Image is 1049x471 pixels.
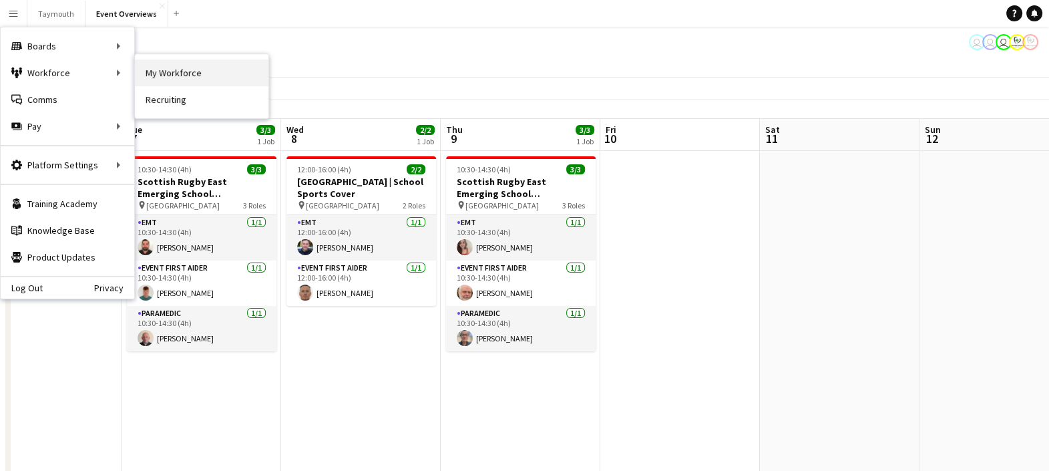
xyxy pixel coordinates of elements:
[286,176,436,200] h3: [GEOGRAPHIC_DATA] | School Sports Cover
[606,124,616,136] span: Fri
[284,131,304,146] span: 8
[1,33,134,59] div: Boards
[576,136,594,146] div: 1 Job
[1,113,134,140] div: Pay
[969,34,985,50] app-user-avatar: Operations Team
[127,306,276,351] app-card-role: Paramedic1/110:30-14:30 (4h)[PERSON_NAME]
[604,131,616,146] span: 10
[297,164,351,174] span: 12:00-16:00 (4h)
[27,1,85,27] button: Taymouth
[1,190,134,217] a: Training Academy
[763,131,780,146] span: 11
[1,152,134,178] div: Platform Settings
[446,215,596,261] app-card-role: EMT1/110:30-14:30 (4h)[PERSON_NAME]
[765,124,780,136] span: Sat
[403,200,425,210] span: 2 Roles
[566,164,585,174] span: 3/3
[286,215,436,261] app-card-role: EMT1/112:00-16:00 (4h)[PERSON_NAME]
[243,200,266,210] span: 3 Roles
[256,125,275,135] span: 3/3
[923,131,941,146] span: 12
[1,59,134,86] div: Workforce
[446,176,596,200] h3: Scottish Rugby East Emerging School Championships | [GEOGRAPHIC_DATA]
[446,261,596,306] app-card-role: Event First Aider1/110:30-14:30 (4h)[PERSON_NAME]
[1,283,43,293] a: Log Out
[576,125,594,135] span: 3/3
[127,215,276,261] app-card-role: EMT1/110:30-14:30 (4h)[PERSON_NAME]
[138,164,192,174] span: 10:30-14:30 (4h)
[286,124,304,136] span: Wed
[127,156,276,351] app-job-card: 10:30-14:30 (4h)3/3Scottish Rugby East Emerging School Championships | Newbattle [GEOGRAPHIC_DATA...
[417,136,434,146] div: 1 Job
[1009,34,1025,50] app-user-avatar: Operations Manager
[146,200,220,210] span: [GEOGRAPHIC_DATA]
[257,136,274,146] div: 1 Job
[127,176,276,200] h3: Scottish Rugby East Emerging School Championships | Newbattle
[446,156,596,351] app-job-card: 10:30-14:30 (4h)3/3Scottish Rugby East Emerging School Championships | [GEOGRAPHIC_DATA] [GEOGRAP...
[135,86,268,113] a: Recruiting
[135,59,268,86] a: My Workforce
[1,244,134,271] a: Product Updates
[457,164,511,174] span: 10:30-14:30 (4h)
[444,131,463,146] span: 9
[982,34,998,50] app-user-avatar: Operations Team
[94,283,134,293] a: Privacy
[562,200,585,210] span: 3 Roles
[286,156,436,306] app-job-card: 12:00-16:00 (4h)2/2[GEOGRAPHIC_DATA] | School Sports Cover [GEOGRAPHIC_DATA]2 RolesEMT1/112:00-16...
[407,164,425,174] span: 2/2
[1022,34,1038,50] app-user-avatar: Operations Manager
[996,34,1012,50] app-user-avatar: Operations Team
[85,1,168,27] button: Event Overviews
[465,200,539,210] span: [GEOGRAPHIC_DATA]
[1,217,134,244] a: Knowledge Base
[1,86,134,113] a: Comms
[247,164,266,174] span: 3/3
[127,261,276,306] app-card-role: Event First Aider1/110:30-14:30 (4h)[PERSON_NAME]
[446,306,596,351] app-card-role: Paramedic1/110:30-14:30 (4h)[PERSON_NAME]
[306,200,379,210] span: [GEOGRAPHIC_DATA]
[416,125,435,135] span: 2/2
[925,124,941,136] span: Sun
[446,124,463,136] span: Thu
[286,261,436,306] app-card-role: Event First Aider1/112:00-16:00 (4h)[PERSON_NAME]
